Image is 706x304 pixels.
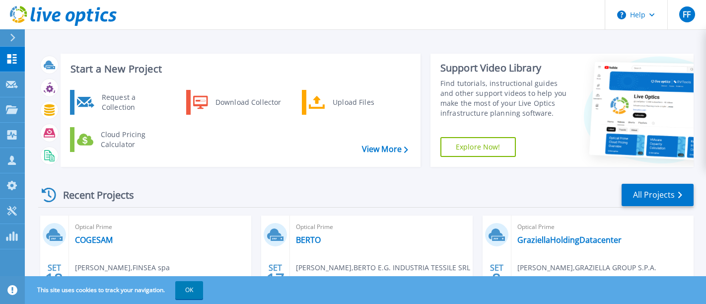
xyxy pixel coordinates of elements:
[683,10,691,18] span: FF
[75,235,113,245] a: COGESAM
[45,261,64,297] div: SET 2025
[38,183,147,207] div: Recent Projects
[27,281,203,299] span: This site uses cookies to track your navigation.
[517,235,622,245] a: GraziellaHoldingDatacenter
[70,90,172,115] a: Request a Collection
[328,92,401,112] div: Upload Files
[296,235,321,245] a: BERTO
[440,62,572,75] div: Support Video Library
[70,127,172,152] a: Cloud Pricing Calculator
[492,275,501,283] span: 8
[302,90,404,115] a: Upload Files
[487,261,506,297] div: SET 2025
[96,130,169,150] div: Cloud Pricing Calculator
[362,145,408,154] a: View More
[267,275,284,283] span: 17
[296,222,466,232] span: Optical Prime
[440,78,572,118] div: Find tutorials, instructional guides and other support videos to help you make the most of your L...
[71,64,408,75] h3: Start a New Project
[517,222,688,232] span: Optical Prime
[296,262,470,273] span: [PERSON_NAME] , BERTO E.G. INDUSTRIA TESSILE SRL
[517,262,656,273] span: [PERSON_NAME] , GRAZIELLA GROUP S.P.A.
[97,92,169,112] div: Request a Collection
[211,92,285,112] div: Download Collector
[186,90,288,115] a: Download Collector
[440,137,516,157] a: Explore Now!
[45,275,63,283] span: 18
[266,261,285,297] div: SET 2025
[175,281,203,299] button: OK
[622,184,694,206] a: All Projects
[75,262,170,273] span: [PERSON_NAME] , FINSEA spa
[75,222,245,232] span: Optical Prime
